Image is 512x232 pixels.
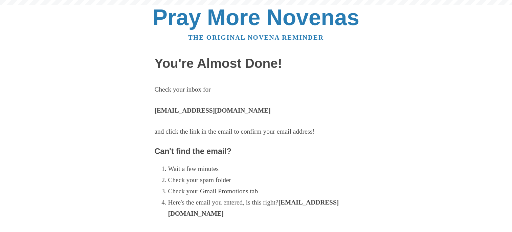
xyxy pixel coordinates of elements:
a: The original novena reminder [188,34,324,41]
p: Check your inbox for [155,84,358,95]
h1: You're Almost Done! [155,56,358,71]
li: Check your Gmail Promotions tab [168,186,358,197]
strong: [EMAIL_ADDRESS][DOMAIN_NAME] [168,199,339,217]
li: Here's the email you entered, is this right? [168,197,358,219]
a: Pray More Novenas [153,5,359,30]
h3: Can't find the email? [155,147,358,156]
li: Wait a few minutes [168,163,358,175]
li: Check your spam folder [168,175,358,186]
strong: [EMAIL_ADDRESS][DOMAIN_NAME] [155,107,271,114]
p: and click the link in the email to confirm your email address! [155,126,358,137]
